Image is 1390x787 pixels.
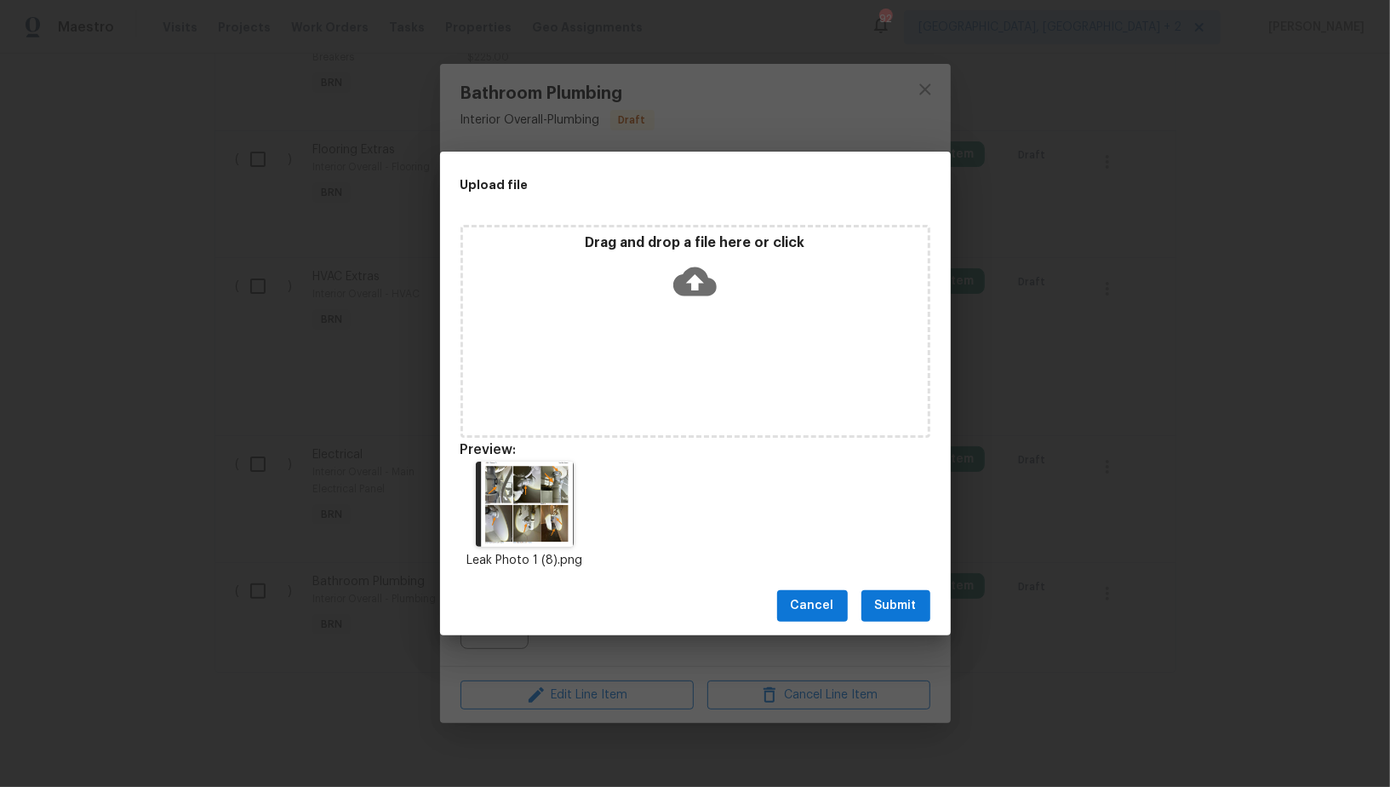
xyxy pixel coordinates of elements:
span: Submit [875,595,917,617]
h2: Upload file [460,175,854,194]
p: Drag and drop a file here or click [463,234,928,252]
p: Leak Photo 1 (8).png [460,552,590,570]
button: Submit [861,590,930,622]
span: Cancel [791,595,834,617]
img: 577UlooLBwoHCgcKBxYgwNXXnmlDQ8Pd35DQ3odQ8+4YjitwbiSVDhQOFA4UDhQOFA4UDhQOFA4UDiwdTiwluFU3nHaOnJQal... [476,462,575,547]
button: Cancel [777,590,848,622]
